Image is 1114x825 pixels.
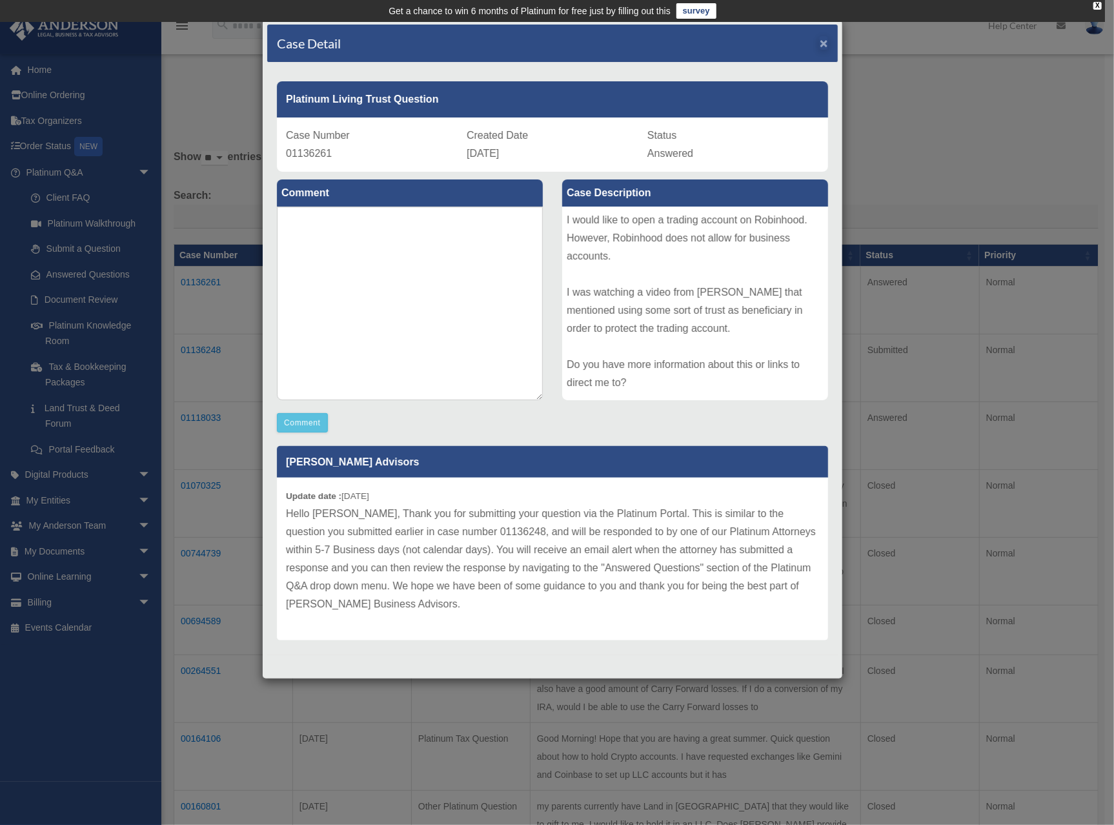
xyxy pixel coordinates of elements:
div: Platinum Living Trust Question [277,81,828,117]
div: Get a chance to win 6 months of Platinum for free just by filling out this [389,3,671,19]
span: × [820,36,828,50]
span: Answered [647,148,693,159]
h4: Case Detail [277,34,341,52]
button: Comment [277,413,328,433]
button: Close [820,36,828,50]
label: Comment [277,179,543,207]
span: [DATE] [467,148,499,159]
span: Case Number [286,130,350,141]
label: Case Description [562,179,828,207]
p: [PERSON_NAME] Advisors [277,446,828,478]
span: Status [647,130,676,141]
a: survey [676,3,716,19]
b: Update date : [286,491,341,501]
p: Hello [PERSON_NAME], Thank you for submitting your question via the Platinum Portal. This is simi... [286,505,819,613]
span: Created Date [467,130,528,141]
div: close [1093,2,1102,10]
span: 01136261 [286,148,332,159]
div: I would like to open a trading account on Robinhood. However, Robinhood does not allow for busine... [562,207,828,400]
small: [DATE] [286,491,369,501]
